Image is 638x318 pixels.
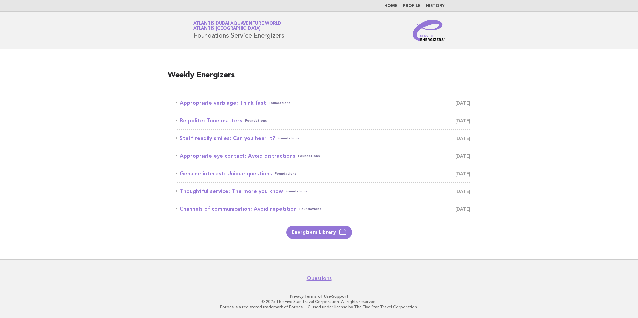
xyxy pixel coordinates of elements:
[176,116,470,125] a: Be polite: Tone mattersFoundations [DATE]
[403,4,421,8] a: Profile
[176,134,470,143] a: Staff readily smiles: Can you hear it?Foundations [DATE]
[193,21,281,31] a: Atlantis Dubai Aquaventure WorldAtlantis [GEOGRAPHIC_DATA]
[176,187,470,196] a: Thoughtful service: The more you knowFoundations [DATE]
[193,27,261,31] span: Atlantis [GEOGRAPHIC_DATA]
[115,294,523,299] p: · ·
[176,204,470,214] a: Channels of communication: Avoid repetitionFoundations [DATE]
[304,294,331,299] a: Terms of Use
[332,294,348,299] a: Support
[298,151,320,161] span: Foundations
[286,187,308,196] span: Foundations
[115,304,523,310] p: Forbes is a registered trademark of Forbes LLC used under license by The Five Star Travel Corpora...
[168,70,470,86] h2: Weekly Energizers
[455,98,470,108] span: [DATE]
[290,294,303,299] a: Privacy
[193,22,284,39] h1: Foundations Service Energizers
[269,98,291,108] span: Foundations
[307,275,332,282] a: Questions
[455,169,470,178] span: [DATE]
[384,4,398,8] a: Home
[455,187,470,196] span: [DATE]
[455,116,470,125] span: [DATE]
[278,134,300,143] span: Foundations
[176,151,470,161] a: Appropriate eye contact: Avoid distractionsFoundations [DATE]
[413,20,445,41] img: Service Energizers
[286,226,352,239] a: Energizers Library
[176,169,470,178] a: Genuine interest: Unique questionsFoundations [DATE]
[426,4,445,8] a: History
[455,204,470,214] span: [DATE]
[115,299,523,304] p: © 2025 The Five Star Travel Corporation. All rights reserved.
[176,98,470,108] a: Appropriate verbiage: Think fastFoundations [DATE]
[275,169,297,178] span: Foundations
[455,151,470,161] span: [DATE]
[455,134,470,143] span: [DATE]
[245,116,267,125] span: Foundations
[299,204,321,214] span: Foundations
